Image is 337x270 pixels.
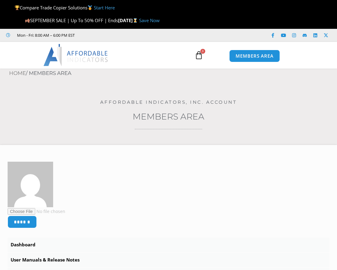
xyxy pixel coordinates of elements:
img: 🍂 [25,18,30,23]
a: 0 [186,46,212,64]
a: Start Here [94,5,115,11]
span: 0 [200,49,205,54]
a: Home [9,70,26,76]
a: Affordable Indicators, Inc. Account [100,99,237,105]
span: Compare Trade Copier Solutions [15,5,115,11]
a: Dashboard [8,238,329,252]
img: 🏆 [15,5,19,10]
a: MEMBERS AREA [229,50,280,62]
a: User Manuals & Release Notes [8,253,329,267]
a: Save Now [139,17,160,23]
img: ⌛ [133,18,138,23]
iframe: Customer reviews powered by Trustpilot [78,32,169,38]
nav: Breadcrumb [9,69,337,78]
a: Members Area [133,111,204,122]
span: MEMBERS AREA [236,54,274,58]
img: b9720fc8f12e85b09f70366b712f10fe854882e37e57700b208538c3c479df18 [8,162,53,207]
strong: [DATE] [118,17,139,23]
img: 🥇 [88,5,92,10]
span: SEPTEMBER SALE | Up To 50% OFF | Ends [25,17,118,23]
span: Mon - Fri: 8:00 AM – 6:00 PM EST [15,32,75,39]
img: LogoAI | Affordable Indicators – NinjaTrader [43,44,109,66]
